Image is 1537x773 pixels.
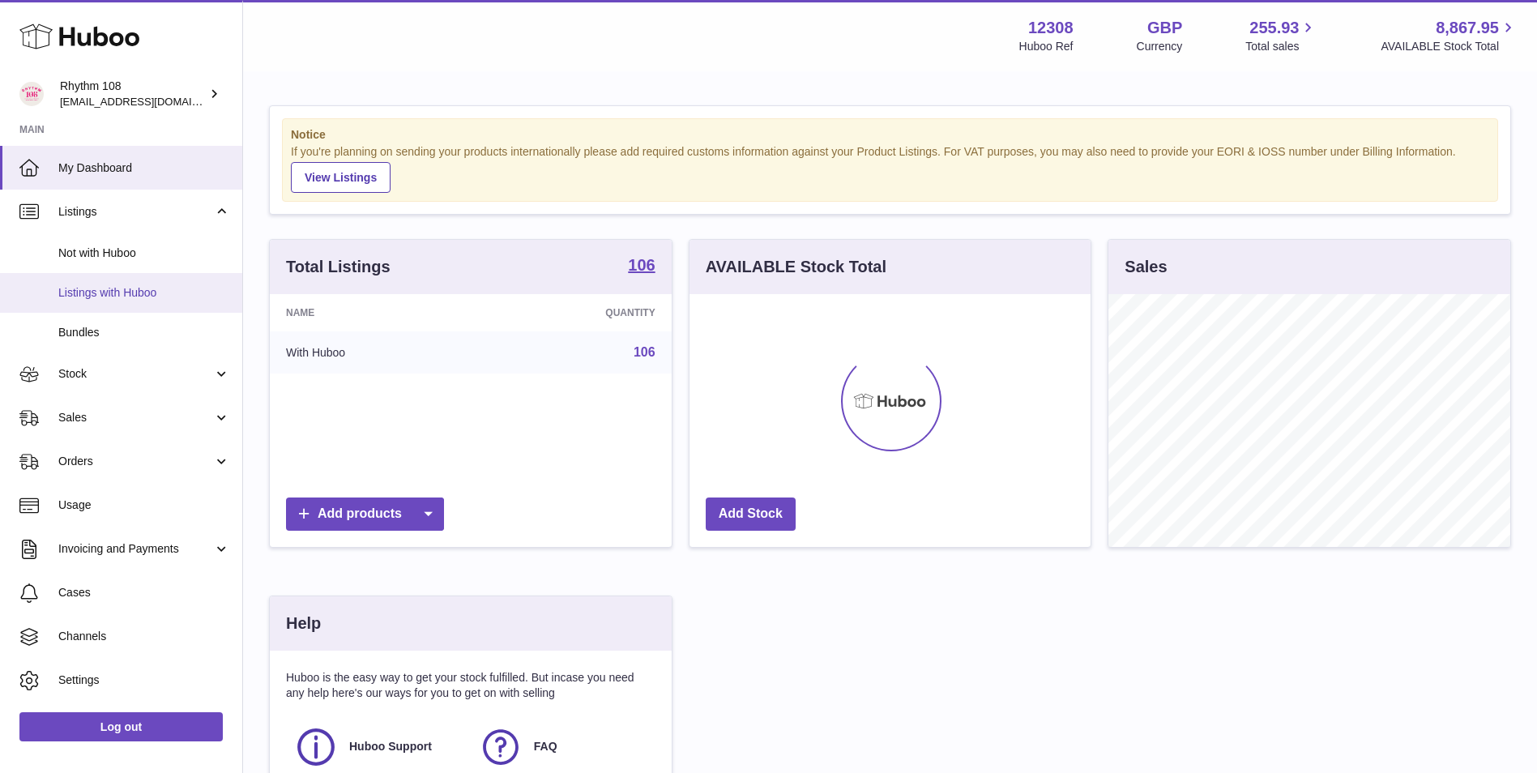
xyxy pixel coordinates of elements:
span: 255.93 [1249,17,1299,39]
strong: 12308 [1028,17,1074,39]
span: Listings with Huboo [58,285,230,301]
span: Listings [58,204,213,220]
span: 8,867.95 [1436,17,1499,39]
a: FAQ [479,725,647,769]
h3: Help [286,613,321,634]
a: Huboo Support [294,725,463,769]
span: Total sales [1245,39,1317,54]
span: Orders [58,454,213,469]
th: Name [270,294,481,331]
strong: GBP [1147,17,1182,39]
h3: Total Listings [286,256,391,278]
span: Cases [58,585,230,600]
a: Add products [286,498,444,531]
a: Add Stock [706,498,796,531]
img: internalAdmin-12308@internal.huboo.com [19,82,44,106]
div: If you're planning on sending your products internationally please add required customs informati... [291,144,1489,193]
span: AVAILABLE Stock Total [1381,39,1518,54]
a: 255.93 Total sales [1245,17,1317,54]
h3: AVAILABLE Stock Total [706,256,886,278]
a: 106 [634,345,655,359]
span: Channels [58,629,230,644]
a: View Listings [291,162,391,193]
span: My Dashboard [58,160,230,176]
div: Huboo Ref [1019,39,1074,54]
span: Stock [58,366,213,382]
span: Huboo Support [349,739,432,754]
span: [EMAIL_ADDRESS][DOMAIN_NAME] [60,95,238,108]
span: FAQ [534,739,557,754]
th: Quantity [481,294,671,331]
span: Invoicing and Payments [58,541,213,557]
a: 106 [628,257,655,276]
td: With Huboo [270,331,481,374]
span: Usage [58,498,230,513]
div: Currency [1137,39,1183,54]
p: Huboo is the easy way to get your stock fulfilled. But incase you need any help here's our ways f... [286,670,655,701]
a: 8,867.95 AVAILABLE Stock Total [1381,17,1518,54]
strong: Notice [291,127,1489,143]
span: Not with Huboo [58,246,230,261]
span: Settings [58,673,230,688]
a: Log out [19,712,223,741]
h3: Sales [1125,256,1167,278]
div: Rhythm 108 [60,79,206,109]
span: Sales [58,410,213,425]
span: Bundles [58,325,230,340]
strong: 106 [628,257,655,273]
